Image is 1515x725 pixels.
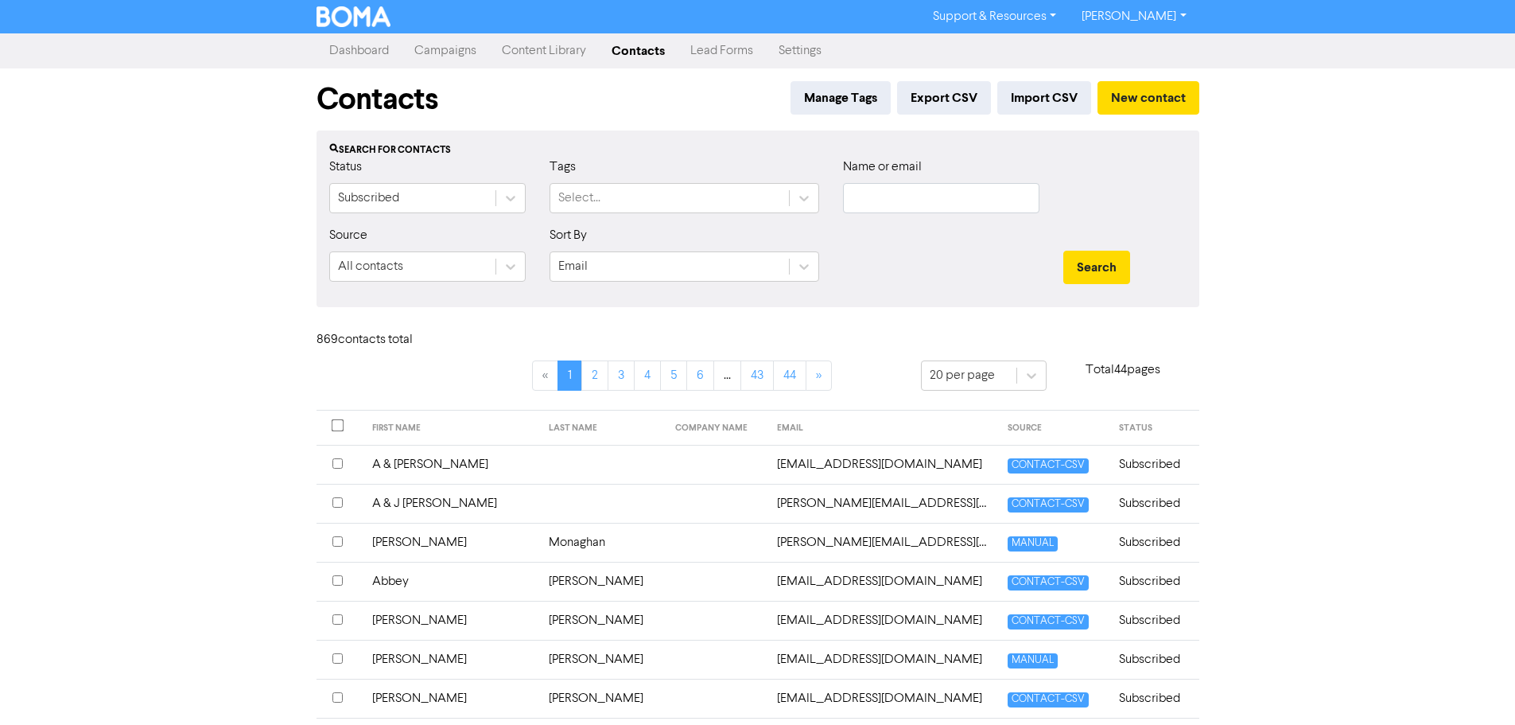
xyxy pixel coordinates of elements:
td: acarroll1702@gmail.com [767,640,997,679]
td: [PERSON_NAME] [363,640,539,679]
td: Abbey [363,562,539,601]
td: [PERSON_NAME] [363,601,539,640]
td: Subscribed [1109,562,1198,601]
a: Page 44 [773,361,806,391]
a: [PERSON_NAME] [1069,4,1198,29]
a: » [806,361,832,391]
td: [PERSON_NAME] [539,562,666,601]
th: LAST NAME [539,411,666,446]
label: Source [329,226,367,245]
th: FIRST NAME [363,411,539,446]
a: Page 5 [660,361,687,391]
a: Page 6 [686,361,714,391]
td: Subscribed [1109,445,1198,484]
td: aaron.galloway@hotmail.com [767,484,997,523]
td: Subscribed [1109,679,1198,718]
td: aaron@steadycare.com.au [767,523,997,562]
a: Page 2 [581,361,608,391]
button: New contact [1097,81,1199,115]
a: Page 1 is your current page [557,361,582,391]
button: Search [1063,251,1130,284]
label: Status [329,158,362,177]
td: [PERSON_NAME] [363,679,539,718]
td: [PERSON_NAME] [539,679,666,718]
a: Page 4 [634,361,661,391]
span: MANUAL [1008,653,1058,668]
h6: 869 contact s total [317,333,444,348]
a: Page 43 [740,361,774,391]
div: 20 per page [930,366,995,385]
td: [PERSON_NAME] [539,640,666,679]
td: [PERSON_NAME] [539,601,666,640]
td: A & [PERSON_NAME] [363,445,539,484]
th: COMPANY NAME [666,411,767,446]
td: Monaghan [539,523,666,562]
div: All contacts [338,257,403,276]
h1: Contacts [317,81,438,118]
button: Import CSV [997,81,1091,115]
span: CONTACT-CSV [1008,614,1089,630]
label: Tags [550,158,576,177]
a: Page 3 [608,361,635,391]
a: Content Library [489,35,599,67]
div: Select... [558,189,600,208]
div: Search for contacts [329,143,1187,158]
a: Contacts [599,35,678,67]
th: EMAIL [767,411,997,446]
div: Email [558,257,588,276]
span: MANUAL [1008,536,1058,552]
td: Subscribed [1109,601,1198,640]
th: SOURCE [998,411,1109,446]
a: Lead Forms [678,35,766,67]
td: Subscribed [1109,640,1198,679]
p: Total 44 pages [1047,361,1199,380]
a: Settings [766,35,834,67]
div: Subscribed [338,189,399,208]
td: [PERSON_NAME] [363,523,539,562]
img: BOMA Logo [317,6,391,27]
th: STATUS [1109,411,1198,446]
td: ablackwood@neerimhealth.org.au [767,601,997,640]
label: Name or email [843,158,922,177]
a: Support & Resources [920,4,1069,29]
iframe: Chat Widget [1435,649,1515,725]
td: aandkportercartage@gmail.com [767,445,997,484]
button: Export CSV [897,81,991,115]
button: Manage Tags [791,81,891,115]
a: Dashboard [317,35,402,67]
td: abbey@hrsorted.com.au [767,562,997,601]
td: accounts@888traffic.com.au [767,679,997,718]
label: Sort By [550,226,587,245]
span: CONTACT-CSV [1008,692,1089,707]
td: Subscribed [1109,484,1198,523]
span: CONTACT-CSV [1008,497,1089,513]
td: Subscribed [1109,523,1198,562]
a: Campaigns [402,35,489,67]
td: A & J [PERSON_NAME] [363,484,539,523]
span: CONTACT-CSV [1008,458,1089,474]
span: CONTACT-CSV [1008,575,1089,591]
